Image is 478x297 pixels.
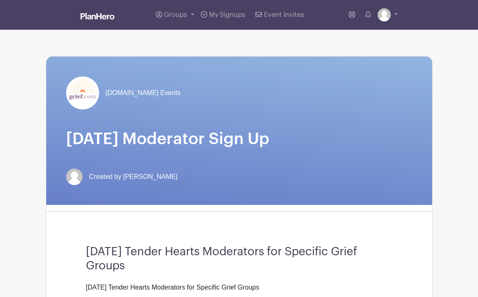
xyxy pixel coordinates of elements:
img: default-ce2991bfa6775e67f084385cd625a349d9dcbb7a52a09fb2fda1e96e2d18dcdb.png [66,169,83,185]
h3: [DATE] Tender Hearts Moderators for Specific Grief Groups [86,245,392,273]
span: Groups [164,12,187,18]
span: My Signups [209,12,245,18]
h1: [DATE] Moderator Sign Up [66,129,412,149]
span: Created by [PERSON_NAME] [89,172,178,182]
img: default-ce2991bfa6775e67f084385cd625a349d9dcbb7a52a09fb2fda1e96e2d18dcdb.png [378,8,391,21]
span: Event Invites [264,12,304,18]
img: grief-logo-planhero.png [66,76,99,109]
img: logo_white-6c42ec7e38ccf1d336a20a19083b03d10ae64f83f12c07503d8b9e83406b4c7d.svg [81,13,114,19]
span: [DOMAIN_NAME] Events [106,88,181,98]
